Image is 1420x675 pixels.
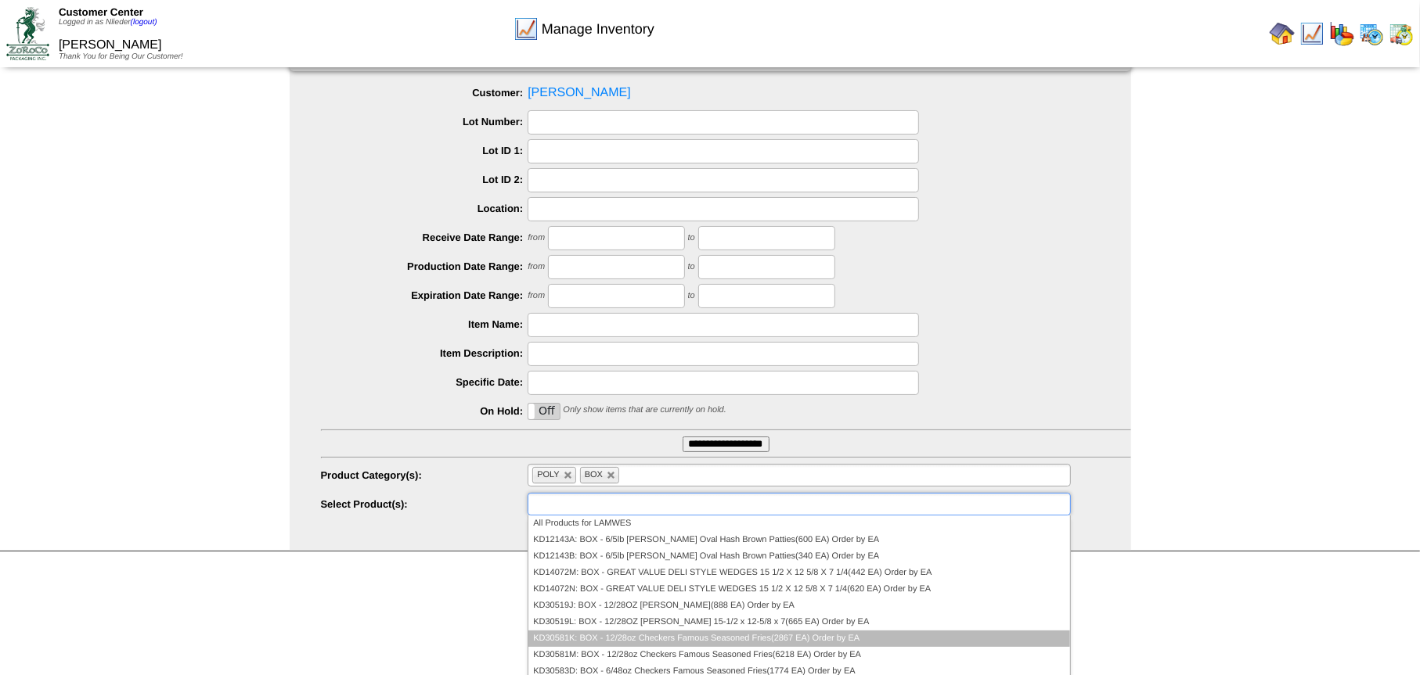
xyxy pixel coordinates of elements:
img: home.gif [1270,21,1295,46]
span: from [528,263,545,272]
label: Customer: [321,87,528,99]
span: to [688,292,695,301]
span: from [528,234,545,243]
label: Specific Date: [321,376,528,388]
span: Manage Inventory [542,21,654,38]
img: line_graph.gif [1299,21,1324,46]
li: KD30519L: BOX - 12/28OZ [PERSON_NAME] 15-1/2 x 12-5/8 x 7(665 EA) Order by EA [528,614,1069,630]
li: KD14072N: BOX - GREAT VALUE DELI STYLE WEDGES 15 1/2 X 12 5/8 X 7 1/4(620 EA) Order by EA [528,581,1069,598]
label: Lot Number: [321,116,528,127]
img: calendarinout.gif [1389,21,1414,46]
span: Logged in as Nlieder [59,18,157,27]
span: Customer Center [59,6,143,18]
label: On Hold: [321,405,528,417]
label: Select Product(s): [321,498,528,510]
div: OnOff [528,403,560,420]
label: Product Category(s): [321,469,528,481]
label: Receive Date Range: [321,232,528,243]
label: Lot ID 2: [321,174,528,185]
li: KD30581M: BOX - 12/28oz Checkers Famous Seasoned Fries(6218 EA) Order by EA [528,647,1069,663]
li: KD14072M: BOX - GREAT VALUE DELI STYLE WEDGES 15 1/2 X 12 5/8 X 7 1/4(442 EA) Order by EA [528,565,1069,581]
li: KD12143A: BOX - 6/5lb [PERSON_NAME] Oval Hash Brown Patties(600 EA) Order by EA [528,532,1069,548]
label: Item Description: [321,347,528,359]
label: Production Date Range: [321,260,528,272]
li: All Products for LAMWES [528,515,1069,532]
img: graph.gif [1329,21,1354,46]
label: Lot ID 1: [321,145,528,156]
img: line_graph.gif [514,16,539,41]
li: KD12143B: BOX - 6/5lb [PERSON_NAME] Oval Hash Brown Patties(340 EA) Order by EA [528,548,1069,565]
span: to [688,234,695,243]
span: POLY [537,470,560,479]
span: Only show items that are currently on hold. [563,406,726,415]
li: KD30581K: BOX - 12/28oz Checkers Famous Seasoned Fries(2867 EA) Order by EA [528,630,1069,647]
label: Item Name: [321,318,528,330]
li: KD30519J: BOX - 12/28OZ [PERSON_NAME](888 EA) Order by EA [528,598,1069,614]
img: ZoRoCo_Logo(Green%26Foil)%20jpg.webp [6,7,49,59]
span: [PERSON_NAME] [321,81,1131,105]
span: to [688,263,695,272]
label: Expiration Date Range: [321,289,528,301]
span: from [528,292,545,301]
span: Thank You for Being Our Customer! [59,52,183,61]
label: Off [528,404,560,419]
span: [PERSON_NAME] [59,38,162,52]
a: (logout) [131,18,157,27]
label: Location: [321,203,528,214]
span: BOX [585,470,603,479]
img: calendarprod.gif [1359,21,1384,46]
